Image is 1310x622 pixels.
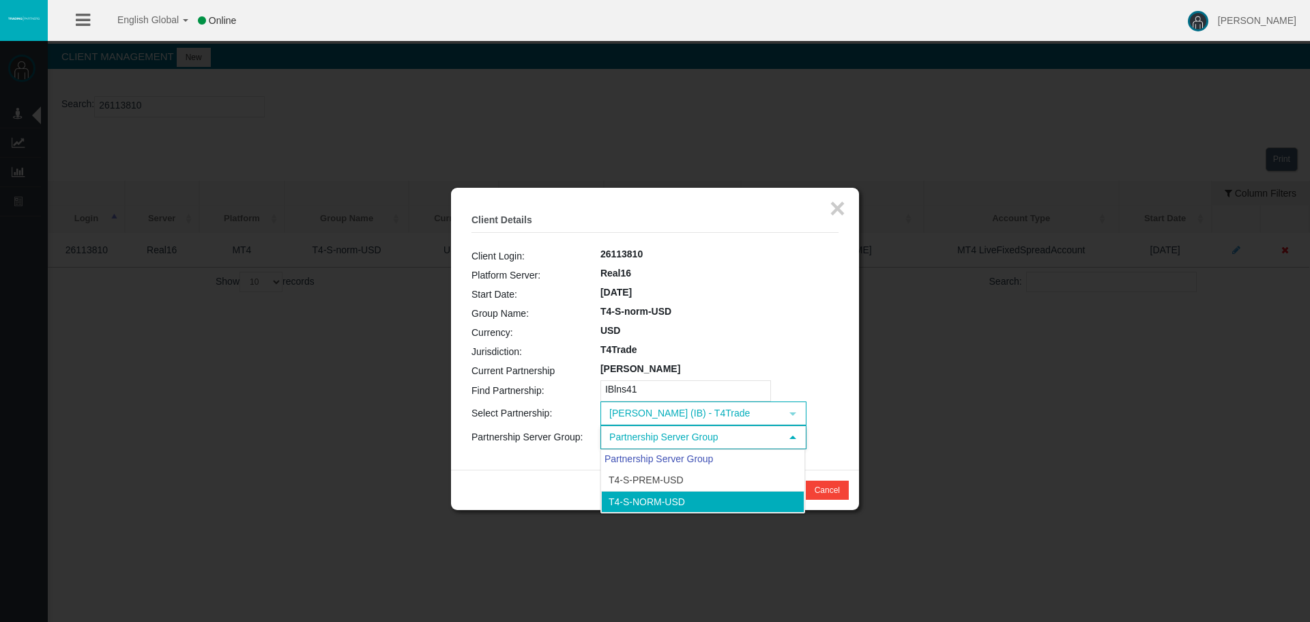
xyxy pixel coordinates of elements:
td: Currency: [471,323,600,342]
b: Client Details [471,214,532,225]
span: Partnership Server Group: [471,432,583,442]
span: select [787,432,798,443]
span: [PERSON_NAME] (IB) - T4Trade [602,403,781,424]
td: Group Name: [471,304,600,323]
label: Real16 [600,266,631,281]
button: Cancel [806,481,849,500]
span: select [787,408,798,419]
span: [PERSON_NAME] [1218,15,1296,26]
span: Online [209,15,236,26]
label: T4Trade [600,342,637,358]
li: T4-S-norm-USD [601,491,804,513]
li: T4-S-Prem-USD [601,469,804,491]
button: × [830,195,845,222]
span: Find Partnership: [471,385,544,396]
label: [PERSON_NAME] [600,361,680,377]
div: Partnership Server Group [601,450,804,468]
span: Select Partnership: [471,408,552,419]
label: [DATE] [600,285,632,300]
td: Start Date: [471,285,600,304]
label: 26113810 [600,246,643,262]
td: Current Partnership [471,361,600,380]
label: USD [600,323,621,339]
td: Jurisdiction: [471,342,600,361]
span: English Global [100,14,179,25]
label: T4-S-norm-USD [600,304,671,320]
img: logo.svg [7,16,41,21]
span: Partnership Server Group [602,427,781,448]
td: Platform Server: [471,266,600,285]
img: user-image [1188,11,1208,31]
td: Client Login: [471,246,600,266]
